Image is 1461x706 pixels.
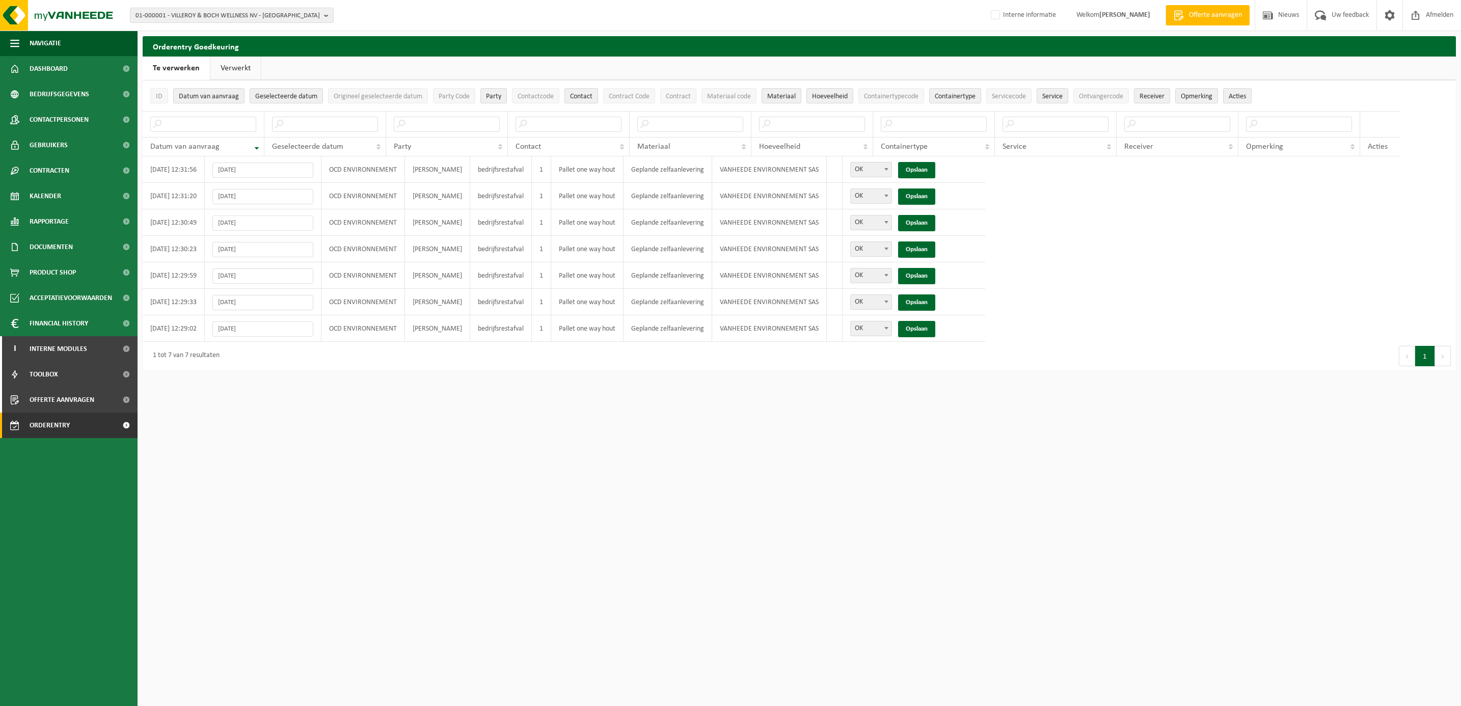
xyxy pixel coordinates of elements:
span: Containertypecode [864,93,918,100]
td: 1 [532,315,551,342]
td: VANHEEDE ENVIRONNEMENT SAS [712,209,827,236]
span: Materiaal code [707,93,751,100]
td: Geplande zelfaanlevering [624,183,712,209]
span: Acties [1368,143,1388,151]
span: OK [850,241,892,257]
button: ContactcodeContactcode: Activate to sort [512,88,559,103]
span: Datum van aanvraag [179,93,239,100]
button: ContractContract: Activate to sort [660,88,696,103]
span: I [10,336,19,362]
span: Offerte aanvragen [30,387,94,413]
span: OK [850,294,892,310]
span: Opmerking [1181,93,1212,100]
span: Navigatie [30,31,61,56]
td: [DATE] 12:30:23 [143,236,205,262]
span: Party [394,143,411,151]
span: Rapportage [30,209,69,234]
span: Kalender [30,183,61,209]
span: OK [850,321,892,336]
button: PartyParty: Activate to sort [480,88,507,103]
td: [DATE] 12:29:02 [143,315,205,342]
td: Pallet one way hout [551,183,624,209]
span: 01-000001 - VILLEROY & BOCH WELLNESS NV - [GEOGRAPHIC_DATA] [136,8,320,23]
span: Hoeveelheid [812,93,848,100]
span: Contactpersonen [30,107,89,132]
td: bedrijfsrestafval [470,315,532,342]
h2: Orderentry Goedkeuring [143,36,1456,56]
td: Geplande zelfaanlevering [624,315,712,342]
td: 1 [532,183,551,209]
span: Toolbox [30,362,58,387]
td: Pallet one way hout [551,236,624,262]
td: bedrijfsrestafval [470,156,532,183]
span: Opmerking [1246,143,1283,151]
button: ContainertypeContainertype: Activate to sort [929,88,981,103]
button: Geselecteerde datumGeselecteerde datum: Activate to sort [250,88,323,103]
span: OK [851,295,891,309]
span: Acties [1229,93,1246,100]
span: OK [851,162,891,177]
span: Hoeveelheid [759,143,800,151]
td: [PERSON_NAME] [405,156,470,183]
a: Opslaan [898,294,935,311]
a: Verwerkt [210,57,261,80]
span: Containertype [881,143,928,151]
td: [DATE] 12:29:59 [143,262,205,289]
td: bedrijfsrestafval [470,183,532,209]
td: [DATE] 12:31:56 [143,156,205,183]
button: ServicecodeServicecode: Activate to sort [986,88,1032,103]
span: Receiver [1140,93,1165,100]
span: OK [851,242,891,256]
button: ServiceService: Activate to sort [1037,88,1068,103]
span: OK [851,268,891,283]
td: [PERSON_NAME] [405,289,470,315]
span: Bedrijfsgegevens [30,82,89,107]
span: Party [486,93,501,100]
span: OK [850,215,892,230]
span: Documenten [30,234,73,260]
a: Offerte aanvragen [1166,5,1250,25]
span: Geselecteerde datum [255,93,317,100]
td: OCD ENVIRONNEMENT [321,262,405,289]
a: Opslaan [898,215,935,231]
td: Geplande zelfaanlevering [624,289,712,315]
span: Containertype [935,93,976,100]
button: HoeveelheidHoeveelheid: Activate to sort [806,88,853,103]
button: Origineel geselecteerde datumOrigineel geselecteerde datum: Activate to sort [328,88,428,103]
div: 1 tot 7 van 7 resultaten [148,347,220,365]
span: Party Code [439,93,470,100]
button: IDID: Activate to sort [150,88,168,103]
button: MateriaalMateriaal: Activate to sort [762,88,801,103]
td: VANHEEDE ENVIRONNEMENT SAS [712,183,827,209]
span: Datum van aanvraag [150,143,220,151]
td: Geplande zelfaanlevering [624,262,712,289]
a: Opslaan [898,162,935,178]
span: Dashboard [30,56,68,82]
span: Service [1003,143,1026,151]
span: OK [851,321,891,336]
span: Contact [516,143,541,151]
td: 1 [532,262,551,289]
button: Materiaal codeMateriaal code: Activate to sort [701,88,756,103]
td: [PERSON_NAME] [405,209,470,236]
td: Geplande zelfaanlevering [624,236,712,262]
td: VANHEEDE ENVIRONNEMENT SAS [712,315,827,342]
td: VANHEEDE ENVIRONNEMENT SAS [712,262,827,289]
button: ContactContact: Activate to sort [564,88,598,103]
a: Opslaan [898,188,935,205]
span: Offerte aanvragen [1186,10,1244,20]
strong: [PERSON_NAME] [1099,11,1150,19]
td: Pallet one way hout [551,209,624,236]
span: ID [156,93,163,100]
span: Interne modules [30,336,87,362]
span: Servicecode [992,93,1026,100]
span: Gebruikers [30,132,68,158]
td: OCD ENVIRONNEMENT [321,315,405,342]
td: [PERSON_NAME] [405,183,470,209]
span: Contract Code [609,93,650,100]
button: ReceiverReceiver: Activate to sort [1134,88,1170,103]
td: [DATE] 12:30:49 [143,209,205,236]
td: OCD ENVIRONNEMENT [321,183,405,209]
span: Product Shop [30,260,76,285]
button: Acties [1223,88,1252,103]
